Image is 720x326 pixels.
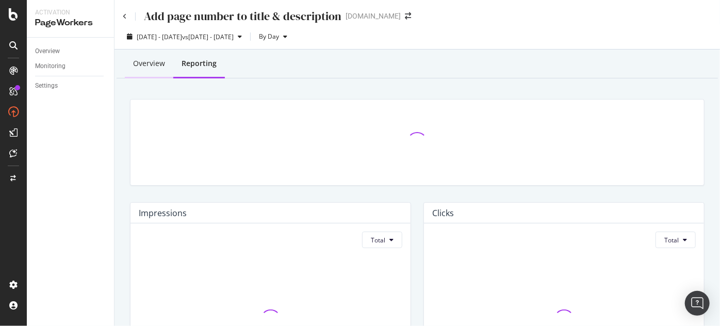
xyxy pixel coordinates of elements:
[35,61,107,72] a: Monitoring
[35,61,66,72] div: Monitoring
[685,291,710,316] div: Open Intercom Messenger
[123,28,246,45] button: [DATE] - [DATE]vs[DATE] - [DATE]
[362,232,402,248] button: Total
[35,17,106,29] div: PageWorkers
[371,236,385,244] span: Total
[123,13,127,20] a: Click to go back
[664,236,679,244] span: Total
[139,208,187,218] div: Impressions
[432,208,454,218] div: Clicks
[656,232,696,248] button: Total
[255,28,291,45] button: By Day
[137,32,182,41] span: [DATE] - [DATE]
[255,32,279,41] span: By Day
[405,12,411,20] div: arrow-right-arrow-left
[346,11,401,21] div: [DOMAIN_NAME]
[35,80,58,91] div: Settings
[35,46,60,57] div: Overview
[133,58,165,69] div: Overview
[35,8,106,17] div: Activation
[144,8,341,24] div: Add page number to title & description
[35,80,107,91] a: Settings
[182,58,217,69] div: Reporting
[35,46,107,57] a: Overview
[182,32,234,41] span: vs [DATE] - [DATE]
